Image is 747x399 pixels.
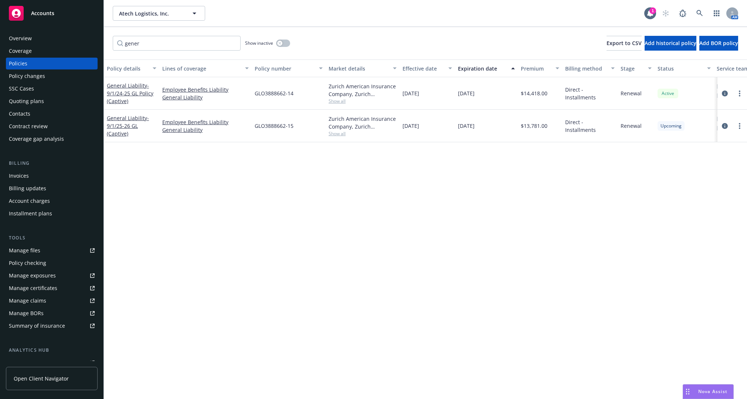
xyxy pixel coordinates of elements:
button: Add historical policy [645,36,696,51]
span: Renewal [621,89,642,97]
a: Switch app [709,6,724,21]
div: Policy changes [9,70,45,82]
button: Stage [618,59,655,77]
a: Report a Bug [675,6,690,21]
span: Active [661,90,675,97]
span: Upcoming [661,123,682,129]
div: Manage claims [9,295,46,307]
span: Add historical policy [645,40,696,47]
a: more [735,89,744,98]
div: Manage exposures [9,270,56,282]
div: Policy checking [9,257,46,269]
a: Billing updates [6,183,98,194]
a: General Liability [107,115,149,137]
span: [DATE] [403,122,419,130]
a: Account charges [6,195,98,207]
div: Zurich American Insurance Company, Zurich Insurance Group, Artex risk [329,115,397,130]
span: Show inactive [245,40,273,46]
span: - 9/1/25-26 GL (Captive) [107,115,149,137]
a: Manage exposures [6,270,98,282]
div: Summary of insurance [9,320,65,332]
a: Invoices [6,170,98,182]
div: Stage [621,65,644,72]
a: Employee Benefits Liability [162,86,249,93]
div: Contract review [9,120,48,132]
div: Premium [521,65,551,72]
span: GLO3888662-15 [255,122,293,130]
div: Market details [329,65,388,72]
button: Status [655,59,714,77]
a: Contacts [6,108,98,120]
div: Overview [9,33,32,44]
div: Manage files [9,245,40,256]
div: Coverage gap analysis [9,133,64,145]
button: Policy details [104,59,159,77]
span: Renewal [621,122,642,130]
button: Billing method [562,59,618,77]
a: Manage files [6,245,98,256]
div: Zurich American Insurance Company, Zurich Insurance Group, Artex risk [329,82,397,98]
span: Accounts [31,10,54,16]
div: SSC Cases [9,83,34,95]
div: Drag to move [683,385,692,399]
span: [DATE] [458,89,475,97]
a: Manage BORs [6,307,98,319]
a: Policy checking [6,257,98,269]
div: Loss summary generator [9,357,70,369]
span: Atech Logistics, Inc. [119,10,183,17]
a: Summary of insurance [6,320,98,332]
div: Policy number [255,65,315,72]
div: Contacts [9,108,30,120]
div: Policies [9,58,27,69]
div: Billing method [565,65,607,72]
a: Start snowing [658,6,673,21]
div: Analytics hub [6,347,98,354]
a: Manage claims [6,295,98,307]
div: Billing updates [9,183,46,194]
a: Accounts [6,3,98,24]
a: Coverage [6,45,98,57]
span: Show all [329,98,397,104]
div: Tools [6,234,98,242]
a: General Liability [162,93,249,101]
div: Quoting plans [9,95,44,107]
a: circleInformation [720,89,729,98]
div: Installment plans [9,208,52,219]
div: Coverage [9,45,32,57]
span: - 9/1/24-25 GL Policy (Captive) [107,82,153,105]
button: Lines of coverage [159,59,252,77]
div: Effective date [403,65,444,72]
button: Market details [326,59,400,77]
a: SSC Cases [6,83,98,95]
div: 1 [649,7,656,14]
div: Policy details [107,65,148,72]
a: Loss summary generator [6,357,98,369]
div: Invoices [9,170,29,182]
div: Billing [6,160,98,167]
a: Manage certificates [6,282,98,294]
a: circleInformation [720,122,729,130]
button: Policy number [252,59,326,77]
span: Show all [329,130,397,137]
button: Add BOR policy [699,36,738,51]
span: [DATE] [458,122,475,130]
a: General Liability [162,126,249,134]
a: Coverage gap analysis [6,133,98,145]
div: Expiration date [458,65,507,72]
button: Premium [518,59,562,77]
span: Nova Assist [698,388,727,395]
span: GLO3888662-14 [255,89,293,97]
span: Direct - Installments [565,86,615,101]
a: Overview [6,33,98,44]
button: Atech Logistics, Inc. [113,6,205,21]
span: $14,418.00 [521,89,547,97]
span: Add BOR policy [699,40,738,47]
a: Policy changes [6,70,98,82]
a: General Liability [107,82,153,105]
div: Account charges [9,195,50,207]
a: Installment plans [6,208,98,219]
span: Export to CSV [607,40,642,47]
a: Employee Benefits Liability [162,118,249,126]
span: $13,781.00 [521,122,547,130]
